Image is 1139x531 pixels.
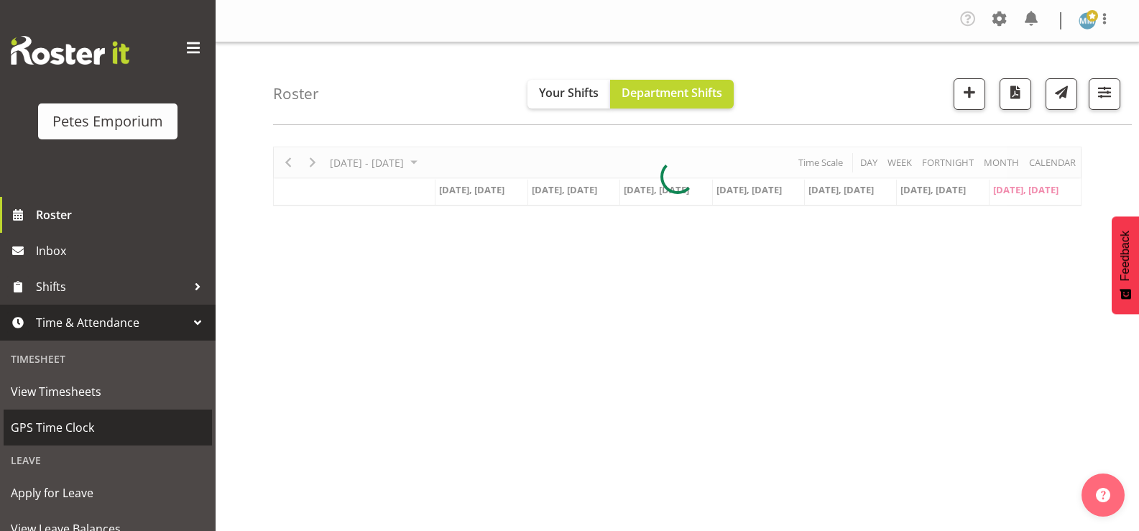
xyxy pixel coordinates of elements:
[527,80,610,108] button: Your Shifts
[1096,488,1110,502] img: help-xxl-2.png
[11,381,205,402] span: View Timesheets
[36,276,187,297] span: Shifts
[36,312,187,333] span: Time & Attendance
[622,85,722,101] span: Department Shifts
[1046,78,1077,110] button: Send a list of all shifts for the selected filtered period to all rostered employees.
[4,344,212,374] div: Timesheet
[36,240,208,262] span: Inbox
[36,204,208,226] span: Roster
[1000,78,1031,110] button: Download a PDF of the roster according to the set date range.
[4,410,212,445] a: GPS Time Clock
[52,111,163,132] div: Petes Emporium
[11,36,129,65] img: Rosterit website logo
[539,85,599,101] span: Your Shifts
[11,482,205,504] span: Apply for Leave
[4,374,212,410] a: View Timesheets
[1079,12,1096,29] img: mandy-mosley3858.jpg
[4,475,212,511] a: Apply for Leave
[4,445,212,475] div: Leave
[1089,78,1120,110] button: Filter Shifts
[1119,231,1132,281] span: Feedback
[610,80,734,108] button: Department Shifts
[954,78,985,110] button: Add a new shift
[1112,216,1139,314] button: Feedback - Show survey
[11,417,205,438] span: GPS Time Clock
[273,86,319,102] h4: Roster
